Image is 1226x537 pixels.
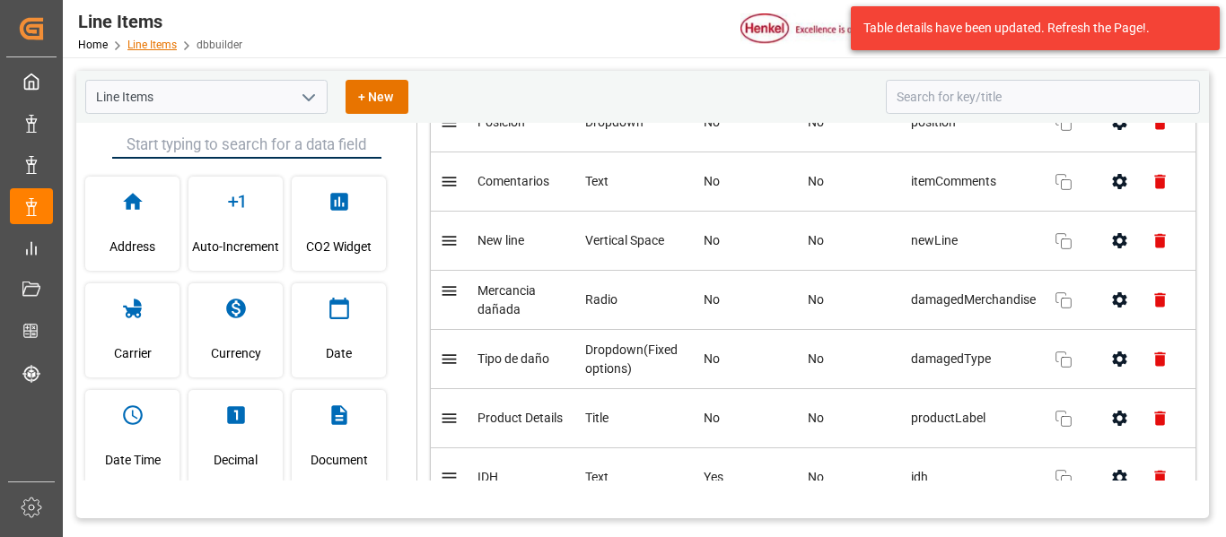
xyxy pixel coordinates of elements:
[78,8,242,35] div: Line Items
[477,470,498,484] span: IDH
[799,389,902,448] td: No
[294,83,321,111] button: open menu
[911,409,1037,428] span: productLabel
[585,341,686,378] div: Dropdown(Fixed options)
[695,212,799,271] td: No
[192,222,279,271] span: Auto-Increment
[431,152,1196,212] tr: ComentariosTextNoNoitemComments
[799,271,902,330] td: No
[695,389,799,448] td: No
[695,152,799,212] td: No
[585,290,686,309] div: Radio
[431,448,1196,507] tr: IDHTextYesNoidh
[326,329,352,377] span: Date
[799,330,902,389] td: No
[695,448,799,507] td: Yes
[127,39,177,51] a: Line Items
[799,152,902,212] td: No
[431,93,1196,152] tr: PosiciónDropdownNoNoposition
[477,351,549,366] span: Tipo de daño
[431,389,1196,448] tr: Product DetailsTitleNoNoproductLabel
[799,212,902,271] td: No
[585,113,686,132] div: Dropdown
[886,80,1200,114] input: Search for key/title
[585,231,686,250] div: Vertical Space
[911,113,1037,132] span: position
[799,93,902,152] td: No
[585,409,686,428] div: Title
[911,290,1037,309] span: damagedMerchandise
[740,13,891,45] img: Henkel%20logo.jpg_1689854090.jpg
[109,222,155,271] span: Address
[431,330,1196,389] tr: Tipo de dañoDropdown(Fixed options)NoNodamagedType
[695,330,799,389] td: No
[585,172,686,191] div: Text
[863,19,1194,38] div: Table details have been updated. Refresh the Page!.
[695,271,799,330] td: No
[114,329,152,377] span: Carrier
[799,448,902,507] td: No
[211,329,261,377] span: Currency
[346,80,408,114] button: + New
[306,222,372,271] span: CO2 Widget
[911,350,1037,368] span: damagedType
[105,436,161,484] span: Date Time
[477,233,524,247] span: New line
[431,212,1196,271] tr: New lineVertical SpaceNoNonewLine
[477,174,549,188] span: Comentarios
[214,436,258,484] span: Decimal
[585,468,686,487] div: Text
[911,172,1037,191] span: itemComments
[85,80,328,114] input: Type to search/select
[477,411,563,425] span: Product Details
[477,283,536,316] span: Mercancia dañada
[911,468,1037,487] span: idh
[695,93,799,152] td: No
[112,132,381,159] input: Start typing to search for a data field
[311,436,368,484] span: Document
[911,231,1037,250] span: newLine
[431,271,1196,330] tr: Mercancia dañadaRadioNoNodamagedMerchandise
[78,39,108,51] a: Home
